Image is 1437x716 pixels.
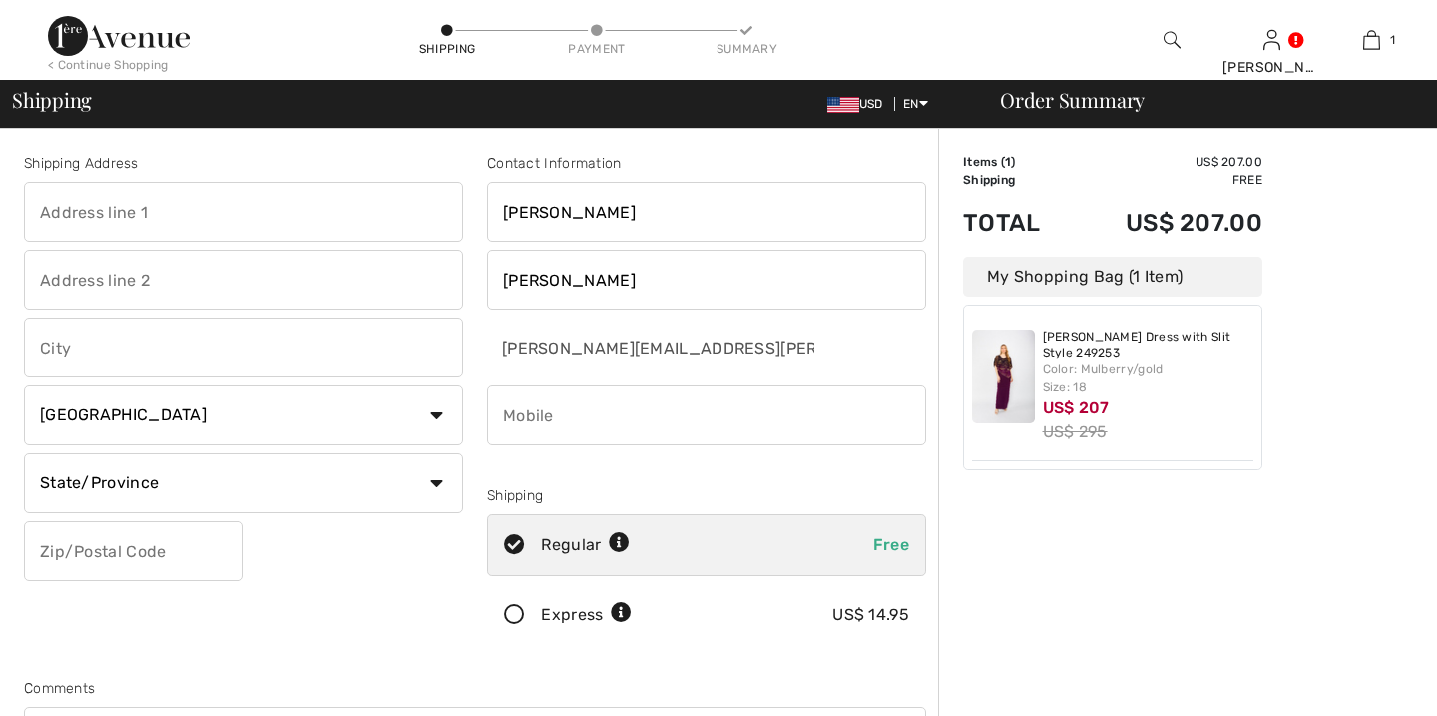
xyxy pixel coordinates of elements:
input: City [24,318,463,377]
a: Sign In [1263,30,1280,49]
a: [PERSON_NAME] Dress with Slit Style 249253 [1043,330,1254,360]
span: USD [827,97,891,111]
span: 1 [1005,155,1011,169]
span: 1 [1390,31,1395,49]
div: Shipping Address [24,153,463,174]
span: EN [903,97,928,111]
td: US$ 207.00 [1071,189,1262,257]
img: Maxi Sheath Dress with Slit Style 249253 [972,330,1035,423]
input: Address line 2 [24,250,463,310]
div: Contact Information [487,153,926,174]
input: Last name [487,250,926,310]
div: Shipping [417,40,477,58]
div: Summary [717,40,776,58]
td: Total [963,189,1071,257]
input: Zip/Postal Code [24,521,243,581]
input: Address line 1 [24,182,463,242]
span: US$ 207 [1043,398,1110,417]
td: US$ 207.00 [1071,153,1262,171]
s: US$ 295 [1043,422,1108,441]
img: My Info [1263,28,1280,52]
div: Express [541,603,632,627]
div: Shipping [487,485,926,506]
td: Shipping [963,171,1071,189]
td: Free [1071,171,1262,189]
div: US$ 14.95 [832,603,909,627]
input: Mobile [487,385,926,445]
img: My Bag [1363,28,1380,52]
div: [PERSON_NAME] [1222,57,1320,78]
input: E-mail [487,318,816,377]
td: Items ( ) [963,153,1071,171]
div: Comments [24,678,926,699]
img: US Dollar [827,97,859,113]
div: Order Summary [976,90,1425,110]
div: Regular [541,533,630,557]
span: Free [873,535,909,554]
img: search the website [1164,28,1181,52]
img: 1ère Avenue [48,16,190,56]
div: Payment [567,40,627,58]
span: Shipping [12,90,92,110]
div: < Continue Shopping [48,56,169,74]
a: 1 [1322,28,1420,52]
div: Color: Mulberry/gold Size: 18 [1043,360,1254,396]
input: First name [487,182,926,242]
div: My Shopping Bag (1 Item) [963,257,1262,297]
